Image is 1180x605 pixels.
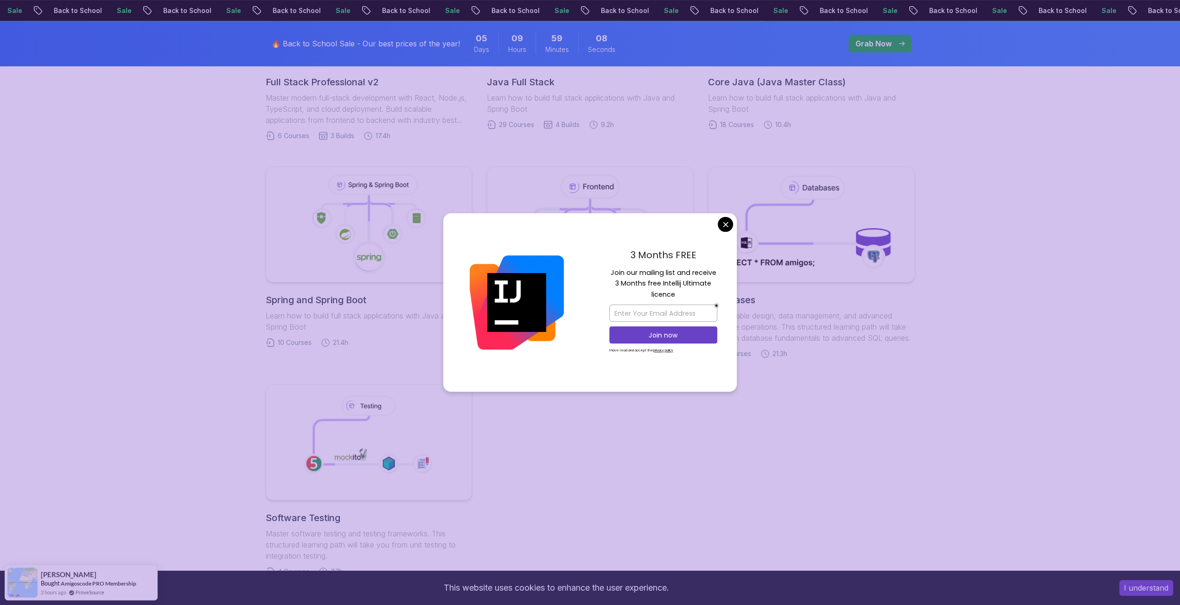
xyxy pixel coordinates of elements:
[882,6,912,15] p: Sale
[266,76,472,89] h2: Full Stack Professional v2
[511,32,523,45] span: 9 Hours
[499,120,534,129] span: 29 Courses
[508,45,526,54] span: Hours
[162,6,225,15] p: Back to School
[76,588,104,596] a: ProveSource
[487,166,693,358] a: Frontend DeveloperMaster modern frontend development from basics to advanced React applications. ...
[331,131,354,140] span: 3 Builds
[53,6,116,15] p: Back to School
[266,310,472,332] p: Learn how to build full stack applications with Java and Spring Boot
[6,6,36,15] p: Sale
[551,32,562,45] span: 59 Minutes
[819,6,882,15] p: Back to School
[266,166,472,347] a: Spring and Spring BootLearn how to build full stack applications with Java and Spring Boot10 Cour...
[600,6,663,15] p: Back to School
[41,571,96,579] span: [PERSON_NAME]
[555,120,580,129] span: 4 Builds
[376,131,390,140] span: 17.4h
[709,6,772,15] p: Back to School
[266,384,472,576] a: Software TestingMaster software testing and testing frameworks. This structured learning path wil...
[116,6,146,15] p: Sale
[476,32,487,45] span: 5 Days
[278,131,309,140] span: 6 Courses
[772,349,787,358] span: 21.3h
[601,120,614,129] span: 9.2h
[663,6,693,15] p: Sale
[278,338,312,347] span: 10 Courses
[708,293,914,306] h2: Databases
[266,293,472,306] h2: Spring and Spring Boot
[596,32,607,45] span: 8 Seconds
[855,38,892,49] p: Grab Now
[381,6,444,15] p: Back to School
[487,76,693,89] h2: Java Full Stack
[7,567,38,598] img: provesource social proof notification image
[588,45,615,54] span: Seconds
[1101,6,1130,15] p: Sale
[487,92,693,115] p: Learn how to build full stack applications with Java and Spring Boot
[708,92,914,115] p: Learn how to build full stack applications with Java and Spring Boot
[266,528,472,561] p: Master software testing and testing frameworks. This structured learning path will take you from ...
[61,580,136,587] a: Amigoscode PRO Membership
[272,6,335,15] p: Back to School
[7,578,1105,598] div: This website uses cookies to enhance the user experience.
[41,580,60,587] span: Bought
[1119,580,1173,596] button: Accept cookies
[278,567,309,576] span: 4 Courses
[554,6,583,15] p: Sale
[333,338,348,347] span: 21.4h
[335,6,364,15] p: Sale
[928,6,991,15] p: Back to School
[720,120,754,129] span: 18 Courses
[772,6,802,15] p: Sale
[491,6,554,15] p: Back to School
[266,92,472,126] p: Master modern full-stack development with React, Node.js, TypeScript, and cloud deployment. Build...
[271,38,460,49] p: 🔥 Back to School Sale - Our best prices of the year!
[775,120,791,129] span: 10.4h
[225,6,255,15] p: Sale
[708,76,914,89] h2: Core Java (Java Master Class)
[444,6,474,15] p: Sale
[331,567,343,576] span: 7.7h
[266,511,472,524] h2: Software Testing
[991,6,1021,15] p: Sale
[708,310,914,344] p: Master table design, data management, and advanced database operations. This structured learning ...
[41,588,66,596] span: 2 hours ago
[1038,6,1101,15] p: Back to School
[474,45,489,54] span: Days
[545,45,569,54] span: Minutes
[708,166,914,358] a: DatabasesMaster table design, data management, and advanced database operations. This structured ...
